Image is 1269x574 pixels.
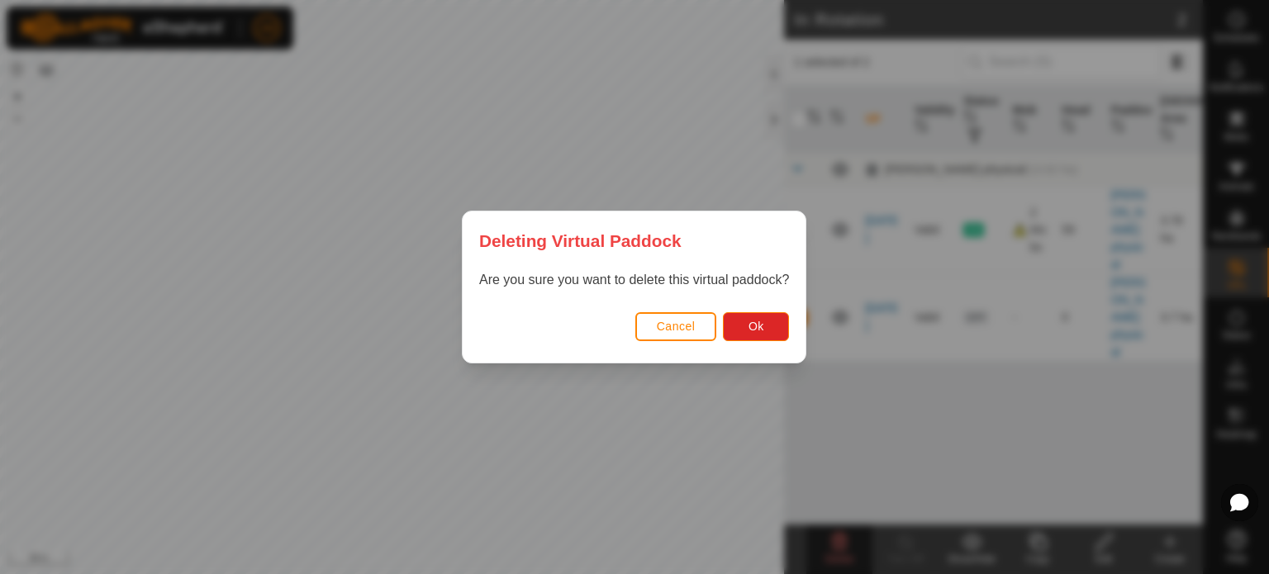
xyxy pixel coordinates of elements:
[479,270,789,290] p: Are you sure you want to delete this virtual paddock?
[635,312,717,341] button: Cancel
[724,312,790,341] button: Ok
[657,320,696,333] span: Cancel
[479,228,682,254] span: Deleting Virtual Paddock
[749,320,764,333] span: Ok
